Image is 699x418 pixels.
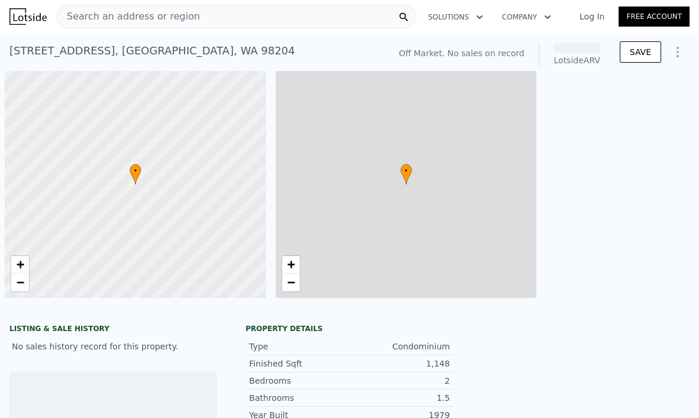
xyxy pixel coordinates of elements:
a: Zoom in [11,256,29,274]
div: 1.5 [350,392,450,404]
div: Bedrooms [249,375,350,387]
div: Lotside ARV [554,54,601,66]
span: + [287,257,295,272]
a: Zoom out [11,274,29,291]
span: − [287,275,295,290]
div: 1,148 [350,358,450,370]
div: Condominium [350,341,450,352]
span: Search an address or region [57,9,200,24]
div: 2 [350,375,450,387]
div: Off Market. No sales on record [399,47,524,59]
span: • [130,166,141,176]
div: • [400,164,412,184]
a: Free Account [619,7,690,27]
div: LISTING & SALE HISTORY [9,324,217,336]
button: SAVE [620,41,661,63]
div: Bathrooms [249,392,350,404]
span: + [17,257,24,272]
a: Zoom out [282,274,300,291]
div: Property details [245,324,453,333]
span: − [17,275,24,290]
div: • [130,164,141,184]
div: [STREET_ADDRESS] , [GEOGRAPHIC_DATA] , WA 98204 [9,43,295,59]
button: Company [493,7,561,28]
a: Log In [565,11,619,22]
div: No sales history record for this property. [9,336,217,357]
span: • [400,166,412,176]
a: Zoom in [282,256,300,274]
img: Lotside [9,8,47,25]
div: Type [249,341,350,352]
div: Finished Sqft [249,358,350,370]
button: Solutions [419,7,493,28]
button: Show Options [666,40,690,64]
